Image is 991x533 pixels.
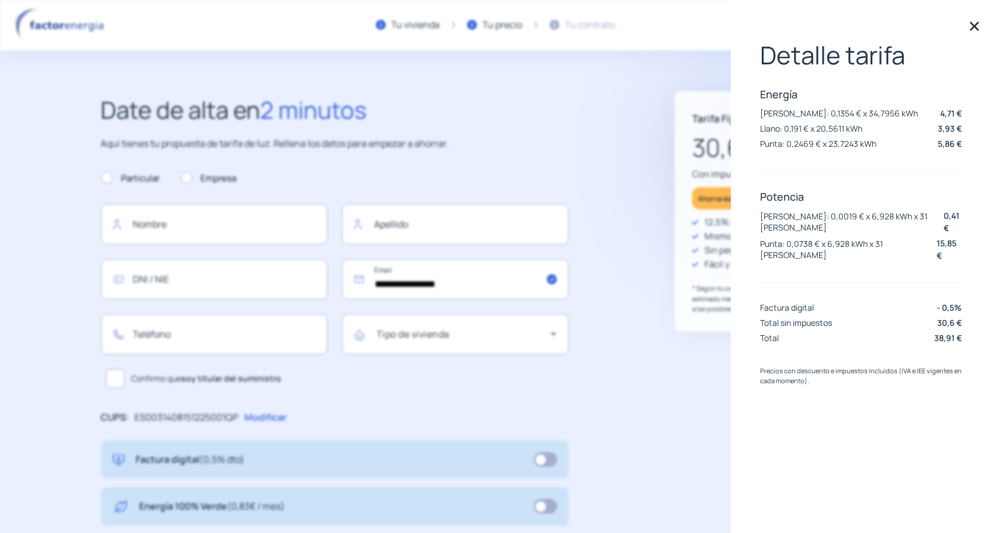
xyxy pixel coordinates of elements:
[760,332,779,343] p: Total
[760,366,962,386] p: Precios con descuento e impuestos incluidos (IVA e IEE vigentes en cada momento).
[705,215,788,229] p: 12,5% de descuento
[245,410,287,425] p: Modificar
[12,8,111,42] img: logo factor
[692,283,873,314] p: * Según tu consumo, este sería el importe promedio estimado mensual que pagarías. Este importe qu...
[692,167,873,181] p: Con impuestos:
[705,243,772,257] p: Sin permanencia
[392,18,440,33] div: Tu vivienda
[101,410,129,425] p: CUPS:
[136,452,245,467] p: Factura digital
[181,171,237,185] label: Empresa
[101,171,160,185] label: Particular
[760,190,962,204] p: Potencia
[705,229,841,243] p: Mismo precio del kWh todo el año
[760,138,876,149] p: Punta: 0,2469 € x 23,7243 kWh
[565,18,616,33] div: Tu contrato
[182,373,282,384] b: soy titular del suministro
[113,499,128,514] img: energy-green.svg
[101,136,569,152] p: Aquí tienes tu propuesta de tarifa de luz. Rellena los datos para empezar a ahorrar.
[200,453,245,466] span: (0,5% dto)
[760,108,918,119] p: [PERSON_NAME]: 0,1354 € x 34,7956 kWh
[937,317,962,329] p: 30,6 €
[934,332,962,344] p: 38,91 €
[135,410,239,425] p: ES0031408151225001QP
[760,87,962,101] p: Energía
[377,328,450,341] mat-label: Tipo de vivienda
[760,238,937,261] p: Punta: 0,0738 € x 6,928 kWh x 31 [PERSON_NAME]
[937,237,962,262] p: 15,85 €
[261,94,367,126] span: 2 minutos
[698,192,800,205] p: Ahorrarás hasta 314,49 € al año
[113,452,125,467] img: digital-invoice.svg
[944,209,962,234] p: 0,41 €
[132,372,282,385] span: Confirmo que
[760,123,862,134] p: Llano: 0,191 € x 20,5611 kWh
[760,41,962,69] p: Detalle tarifa
[692,111,810,126] p: Tarifa Fija de luz ·
[760,211,944,233] p: [PERSON_NAME]: 0,0019 € x 6,928 kWh x 31 [PERSON_NAME]
[692,128,873,167] p: 30,60 €
[705,257,833,271] p: Fácil y rápido: Alta en 2 minutos
[938,122,962,135] p: 3,93 €
[938,137,962,150] p: 5,86 €
[101,91,569,129] h2: Date de alta en
[140,499,285,514] p: Energía 100% Verde
[937,301,962,314] p: - 0,5%
[227,500,285,513] span: (0,83€ / mes)
[940,107,962,119] p: 4,71 €
[760,302,814,313] p: Factura digital
[760,317,832,328] p: Total sin impuestos
[483,18,523,33] div: Tu precio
